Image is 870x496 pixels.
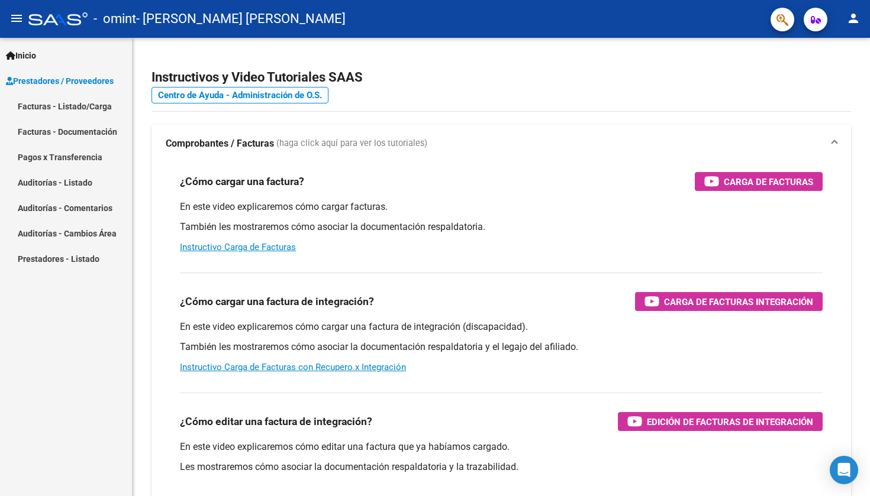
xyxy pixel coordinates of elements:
a: Centro de Ayuda - Administración de O.S. [152,87,328,103]
a: Instructivo Carga de Facturas [180,242,296,252]
span: - [PERSON_NAME] [PERSON_NAME] [136,6,346,32]
h2: Instructivos y Video Tutoriales SAAS [152,66,851,89]
span: Prestadores / Proveedores [6,74,114,87]
h3: ¿Cómo cargar una factura de integración? [180,293,374,310]
mat-expansion-panel-header: Comprobantes / Facturas (haga click aquí para ver los tutoriales) [152,125,851,163]
span: Carga de Facturas Integración [664,294,813,309]
p: En este video explicaremos cómo cargar facturas. [180,200,823,213]
mat-icon: menu [9,11,24,25]
p: También les mostraremos cómo asociar la documentación respaldatoria y el legajo del afiliado. [180,341,823,354]
button: Edición de Facturas de integración [618,412,823,431]
span: Edición de Facturas de integración [647,414,813,429]
p: Les mostraremos cómo asociar la documentación respaldatoria y la trazabilidad. [180,461,823,474]
mat-icon: person [846,11,861,25]
h3: ¿Cómo editar una factura de integración? [180,413,372,430]
p: También les mostraremos cómo asociar la documentación respaldatoria. [180,221,823,234]
span: (haga click aquí para ver los tutoriales) [276,137,427,150]
p: En este video explicaremos cómo cargar una factura de integración (discapacidad). [180,320,823,333]
p: En este video explicaremos cómo editar una factura que ya habíamos cargado. [180,440,823,453]
a: Instructivo Carga de Facturas con Recupero x Integración [180,362,406,372]
div: Open Intercom Messenger [830,456,858,484]
span: Carga de Facturas [724,174,813,189]
button: Carga de Facturas Integración [635,292,823,311]
span: - omint [94,6,136,32]
span: Inicio [6,49,36,62]
button: Carga de Facturas [695,172,823,191]
h3: ¿Cómo cargar una factura? [180,173,304,190]
strong: Comprobantes / Facturas [166,137,274,150]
